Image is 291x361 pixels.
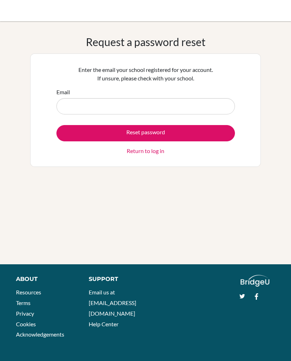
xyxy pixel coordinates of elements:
a: Resources [16,289,41,295]
a: Cookies [16,321,36,327]
a: Acknowledgements [16,331,64,338]
button: Reset password [56,125,235,141]
a: Email us at [EMAIL_ADDRESS][DOMAIN_NAME] [89,289,136,316]
label: Email [56,88,70,96]
p: Enter the email your school registered for your account. If unsure, please check with your school. [56,66,235,83]
div: About [16,275,73,283]
a: Terms [16,299,31,306]
a: Privacy [16,310,34,317]
img: logo_white@2x-f4f0deed5e89b7ecb1c2cc34c3e3d731f90f0f143d5ea2071677605dd97b5244.png [241,275,269,287]
div: Support [89,275,139,283]
a: Help Center [89,321,119,327]
h1: Request a password reset [86,35,205,48]
a: Return to log in [127,147,164,155]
